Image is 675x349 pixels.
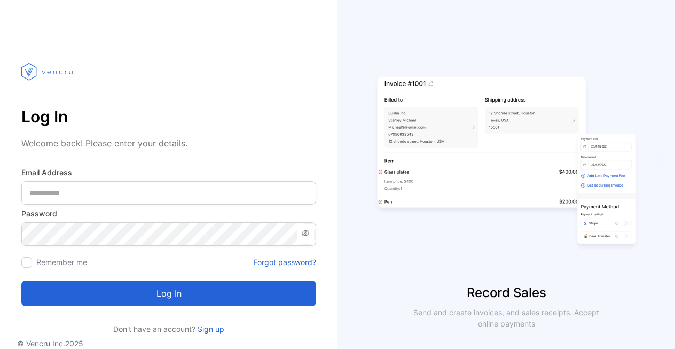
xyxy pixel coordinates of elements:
a: Sign up [195,324,224,334]
a: Forgot password? [254,257,316,268]
p: Don't have an account? [21,323,316,335]
button: Log in [21,281,316,306]
p: Log In [21,104,316,129]
p: Send and create invoices, and sales receipts. Accept online payments [404,307,609,329]
label: Email Address [21,167,316,178]
p: Welcome back! Please enter your details. [21,137,316,150]
label: Remember me [36,258,87,267]
img: vencru logo [21,43,75,100]
img: slider image [373,43,640,283]
label: Password [21,208,316,219]
p: Record Sales [337,283,675,303]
